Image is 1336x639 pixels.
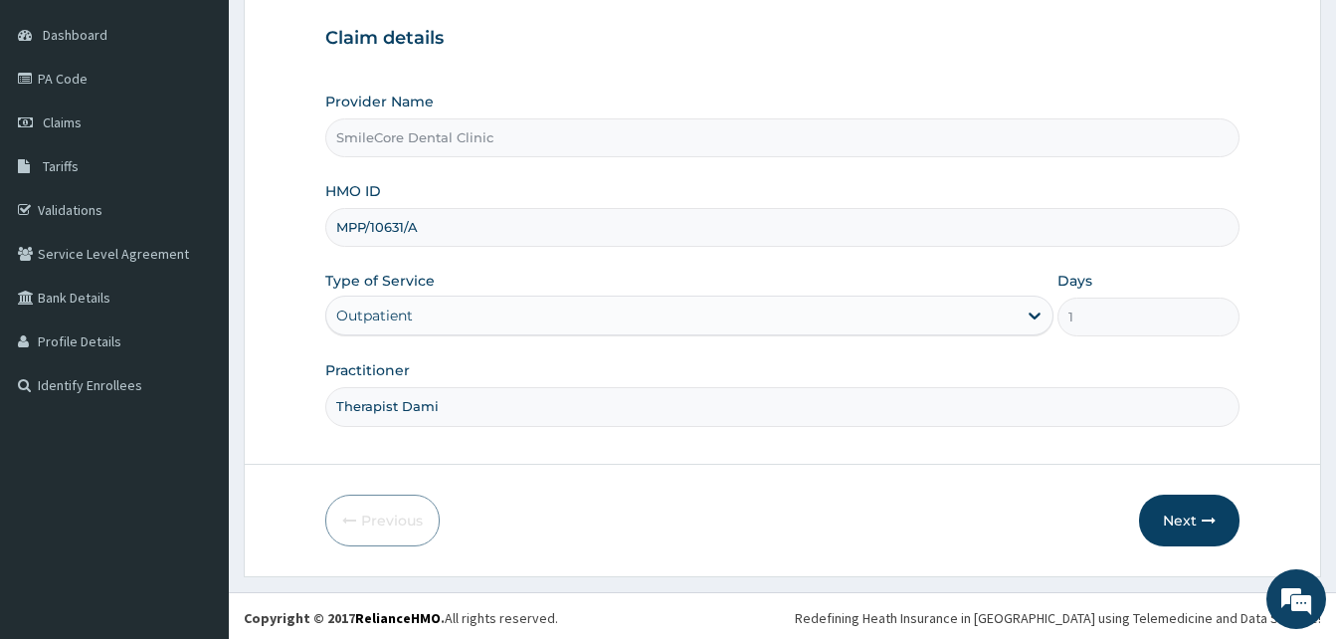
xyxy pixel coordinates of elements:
span: Tariffs [43,157,79,175]
label: Practitioner [325,360,410,380]
input: Enter Name [325,387,1240,426]
img: d_794563401_company_1708531726252_794563401 [37,100,81,149]
a: RelianceHMO [355,609,441,627]
button: Previous [325,495,440,546]
div: Chat with us now [103,111,334,137]
strong: Copyright © 2017 . [244,609,445,627]
span: Claims [43,113,82,131]
label: Days [1057,271,1092,291]
div: Redefining Heath Insurance in [GEOGRAPHIC_DATA] using Telemedicine and Data Science! [795,608,1321,628]
textarea: Type your message and hit 'Enter' [10,427,379,497]
h3: Claim details [325,28,1240,50]
span: We're online! [115,192,275,393]
span: Dashboard [43,26,107,44]
label: Provider Name [325,92,434,111]
label: HMO ID [325,181,381,201]
button: Next [1139,495,1240,546]
div: Minimize live chat window [326,10,374,58]
label: Type of Service [325,271,435,291]
input: Enter HMO ID [325,208,1240,247]
div: Outpatient [336,306,413,325]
